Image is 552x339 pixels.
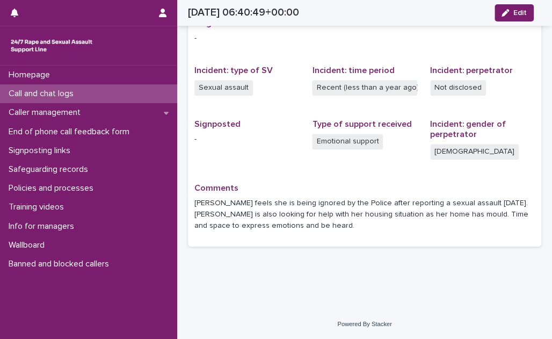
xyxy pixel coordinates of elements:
button: Edit [495,4,534,21]
p: Banned and blocked callers [4,259,118,269]
a: Powered By Stacker [337,321,391,327]
span: Emotional support [312,134,383,149]
span: Comments [194,184,238,192]
span: Sexual assault [194,80,253,96]
span: Not disclosed [430,80,486,96]
p: Wallboard [4,240,53,250]
p: Homepage [4,70,59,80]
p: Call and chat logs [4,89,82,99]
p: Policies and processes [4,183,102,193]
p: Signposting links [4,146,79,156]
p: Info for managers [4,221,83,232]
p: [PERSON_NAME] feels she is being ignored by the Police after reporting a sexual assault [DATE]. [... [194,198,535,231]
span: [DEMOGRAPHIC_DATA] [430,144,519,160]
p: End of phone call feedback form [4,127,138,137]
span: Incident: gender of perpetrator [430,120,506,139]
p: Training videos [4,202,72,212]
span: Signposted [194,120,241,128]
h2: [DATE] 06:40:49+00:00 [188,6,299,19]
p: Caller management [4,107,89,118]
span: Type of support received [312,120,411,128]
span: Incident: perpetrator [430,66,513,75]
p: - [194,33,535,44]
img: rhQMoQhaT3yELyF149Cw [9,35,95,56]
span: Incident: time period [312,66,394,75]
span: Edit [513,9,527,17]
p: - [194,134,299,145]
p: Safeguarding records [4,164,97,175]
span: Recent (less than a year ago) [312,80,417,96]
span: Incident: type of SV [194,66,273,75]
